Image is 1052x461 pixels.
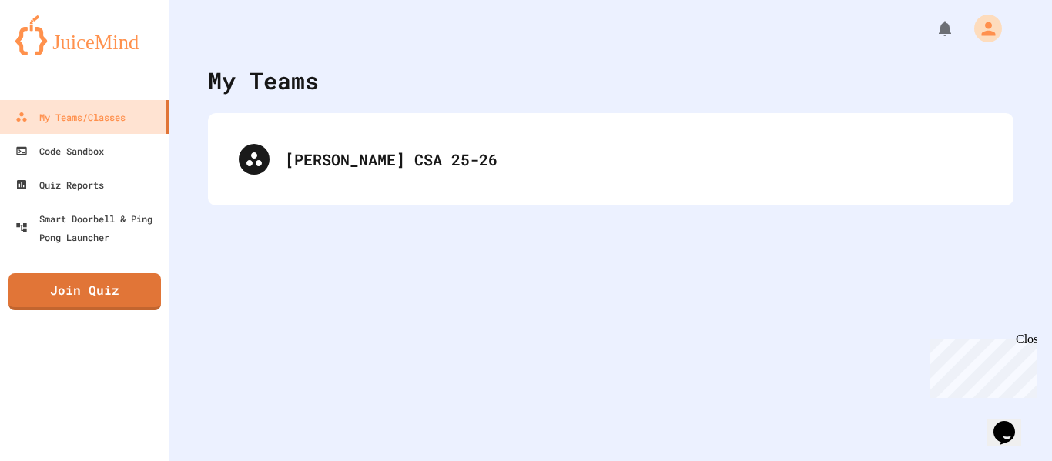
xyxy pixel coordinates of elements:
[987,399,1037,446] iframe: chat widget
[15,209,163,246] div: Smart Doorbell & Ping Pong Launcher
[285,148,983,171] div: [PERSON_NAME] CSA 25-26
[15,175,104,194] div: Quiz Reports
[15,15,154,55] img: logo-orange.svg
[907,15,958,42] div: My Notifications
[208,63,319,98] div: My Teams
[6,6,106,98] div: Chat with us now!Close
[223,129,998,190] div: [PERSON_NAME] CSA 25-26
[8,273,161,310] a: Join Quiz
[924,332,1037,398] iframe: chat widget
[15,142,104,160] div: Code Sandbox
[958,11,1006,46] div: My Account
[15,108,126,126] div: My Teams/Classes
